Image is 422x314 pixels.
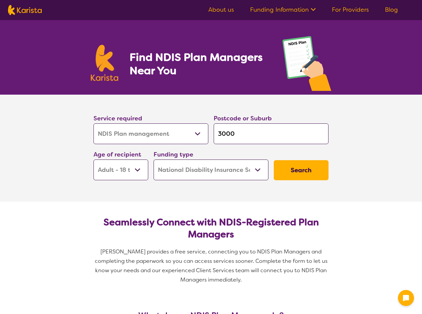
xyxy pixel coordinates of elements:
[214,114,272,122] label: Postcode or Suburb
[8,5,42,15] img: Karista logo
[282,36,331,95] img: plan-management
[154,150,193,159] label: Funding type
[91,45,118,81] img: Karista logo
[214,123,329,144] input: Type
[332,6,369,14] a: For Providers
[250,6,316,14] a: Funding Information
[385,6,398,14] a: Blog
[93,150,141,159] label: Age of recipient
[99,216,323,240] h2: Seamlessly Connect with NDIS-Registered Plan Managers
[95,248,329,283] span: [PERSON_NAME] provides a free service, connecting you to NDIS Plan Managers and completing the pa...
[93,114,142,122] label: Service required
[274,160,329,180] button: Search
[208,6,234,14] a: About us
[130,50,269,77] h1: Find NDIS Plan Managers Near You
